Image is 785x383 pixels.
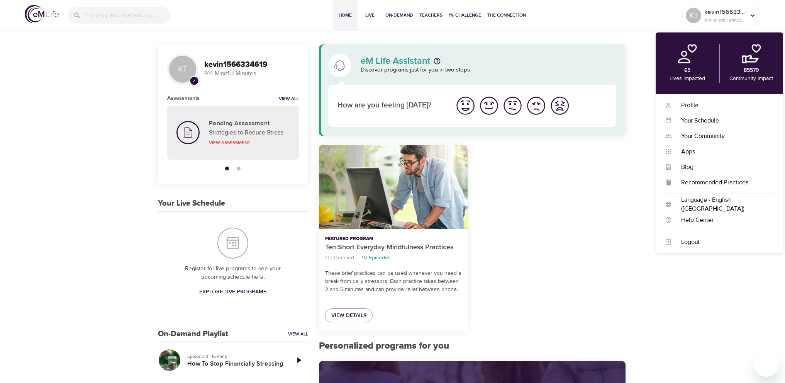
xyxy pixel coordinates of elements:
p: Lives Impacted [670,75,705,83]
button: How To Stop Financially Stressing [158,349,181,372]
input: Find programs, teachers, etc... [84,7,170,24]
a: View All [288,331,308,337]
div: Your Community [672,132,774,141]
img: eM Life Assistant [334,59,346,71]
h3: Your Live Schedule [158,199,225,208]
a: View Details [325,308,373,323]
p: 914 Mindful Minutes [204,69,299,78]
a: View all notifications [279,96,299,102]
nav: breadcrumb [325,253,461,263]
div: Logout [672,238,774,247]
div: Help Center [672,216,774,225]
div: KT [686,8,701,23]
p: On-Demand [325,254,354,262]
p: 65 [684,66,690,75]
p: 85579 [744,66,759,75]
p: Strategies to Reduce Stress [209,128,290,137]
div: Recommended Practices [672,178,774,187]
p: How are you feeling [DATE]? [337,100,444,111]
p: Featured Program [325,235,461,242]
span: View Details [331,311,366,320]
h5: Pending Assessment [209,119,290,128]
span: Explore Live Programs [199,287,266,297]
li: · [357,253,359,263]
span: On-Demand [385,11,413,19]
button: I'm feeling good [477,94,501,117]
div: KT [167,54,198,85]
button: I'm feeling bad [524,94,548,117]
p: These brief practices can be used whenever you need a break from daily stressors. Each practice t... [325,269,461,294]
img: good [478,95,500,116]
a: Explore Live Programs [196,285,270,299]
div: Profile [672,101,774,110]
img: personal.png [678,44,697,63]
div: Your Schedule [672,116,774,125]
p: eM Life Assistant [361,56,431,66]
img: bad [526,95,547,116]
h2: Personalized programs for you [319,340,626,352]
img: ok [502,95,523,116]
span: 1% Challenge [449,11,481,19]
p: Episode 3 · 15 mins [187,353,283,360]
img: community.png [742,44,761,63]
h6: Assessments [167,94,200,102]
h3: kevin1566334619 [204,60,299,69]
span: The Connection [487,11,526,19]
p: View Assessment [209,139,290,146]
button: I'm feeling ok [501,94,524,117]
img: Your Live Schedule [217,228,248,259]
a: Play Episode [290,351,308,369]
img: logo [25,5,59,23]
span: Live [361,11,379,19]
button: I'm feeling worst [548,94,571,117]
button: Ten Short Everyday Mindfulness Practices [319,145,468,229]
p: kevin1566334619 [704,7,745,17]
span: Home [336,11,354,19]
p: 10 Episodes [362,254,391,262]
img: worst [549,95,570,116]
p: 914 Mindful Minutes [704,17,745,24]
iframe: Button to launch messaging window [754,352,779,377]
div: Language - English ([GEOGRAPHIC_DATA]) [672,196,774,213]
p: Register for live programs to see your upcoming schedule here. [173,264,293,282]
h3: On-Demand Playlist [158,330,228,339]
img: great [455,95,476,116]
p: Community Impact [729,75,773,83]
h5: How To Stop Financially Stressing [187,360,283,368]
span: Teachers [419,11,443,19]
p: Ten Short Everyday Mindfulness Practices [325,242,461,253]
button: I'm feeling great [454,94,477,117]
p: Discover programs just for you in two steps [361,66,617,75]
div: Blog [672,163,774,172]
div: Apps [672,147,774,156]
